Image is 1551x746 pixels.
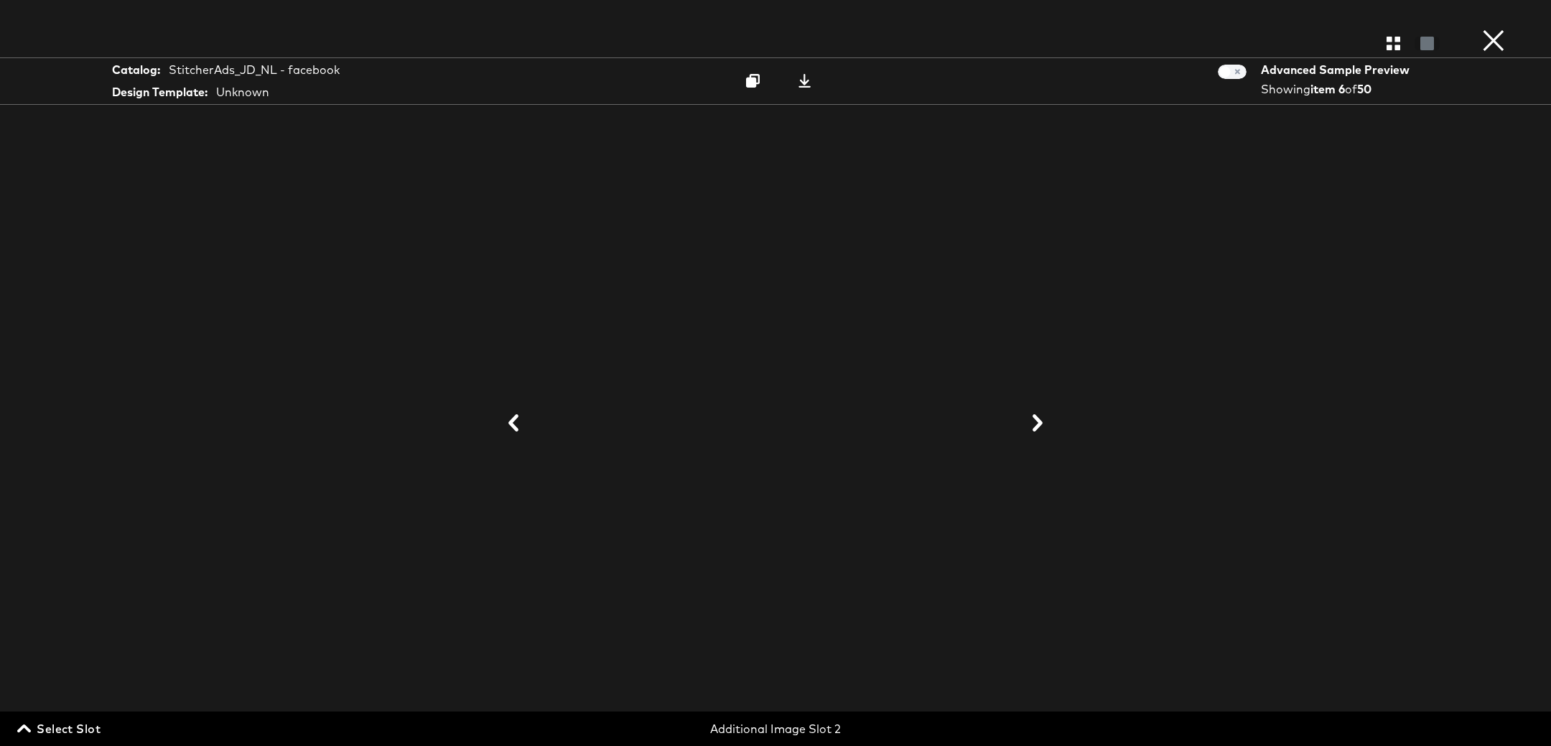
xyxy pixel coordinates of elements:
strong: Design Template: [112,84,208,101]
strong: Catalog: [112,62,160,78]
div: Additional Image Slot 2 [526,721,1026,737]
div: Advanced Sample Preview [1261,62,1415,78]
div: Showing of [1261,81,1415,98]
div: Unknown [216,84,269,101]
span: Select Slot [20,719,101,739]
strong: 50 [1357,82,1371,96]
div: StitcherAds_JD_NL - facebook [169,62,340,78]
strong: item 6 [1310,82,1345,96]
button: Select Slot [14,719,106,739]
